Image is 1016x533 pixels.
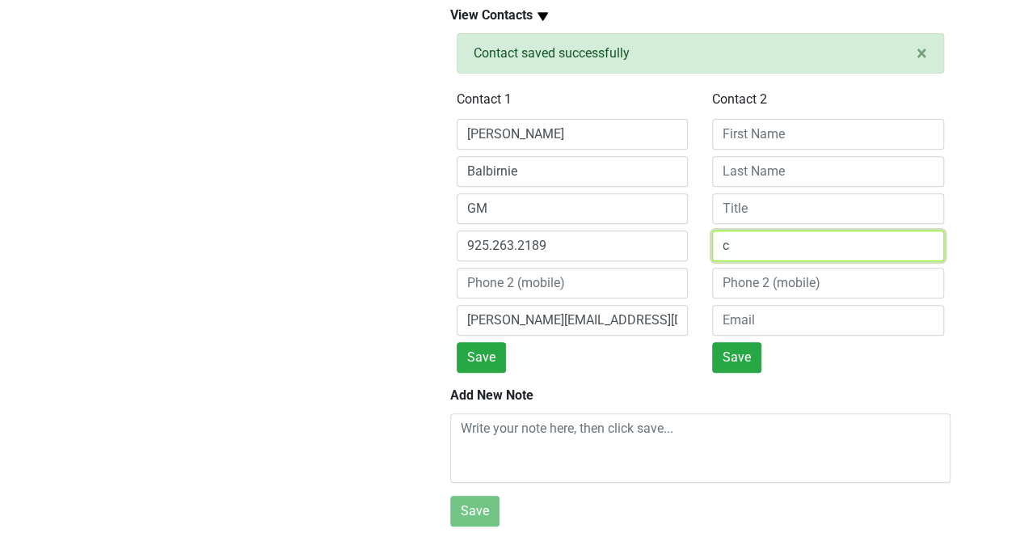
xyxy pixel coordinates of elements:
[712,156,944,187] input: Last Name
[712,305,944,336] input: Email
[712,231,944,261] input: Phone 1
[917,42,927,65] span: ×
[712,119,944,150] input: First Name
[450,496,500,527] button: Save
[712,268,944,298] input: Phone 2 (mobile)
[533,6,553,27] img: arrow_down.svg
[457,90,512,109] label: Contact 1
[450,7,533,23] b: View Contacts
[457,305,689,336] input: Email
[457,342,506,373] button: Save
[712,342,761,373] button: Save
[457,119,689,150] input: First Name
[450,387,533,403] b: Add New Note
[457,33,944,74] div: Contact saved successfully
[457,193,689,224] input: Title
[712,193,944,224] input: Title
[457,156,689,187] input: Last Name
[712,90,767,109] label: Contact 2
[457,268,689,298] input: Phone 2 (mobile)
[457,231,689,261] input: Phone 1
